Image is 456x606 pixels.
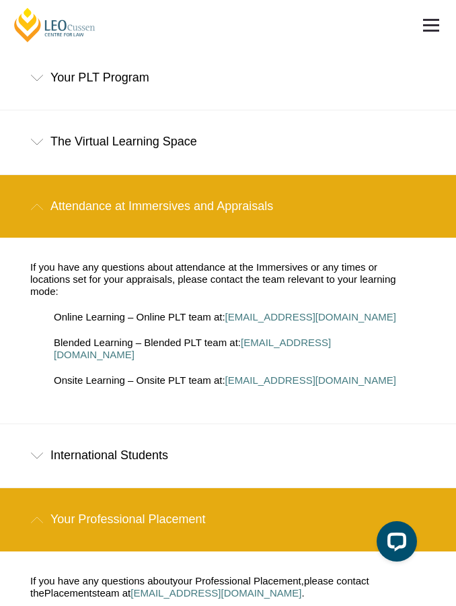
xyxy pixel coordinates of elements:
span: your Professional Placement [173,575,301,586]
span: . [302,587,305,599]
a: [EMAIL_ADDRESS][DOMAIN_NAME] [225,374,396,386]
span: , [301,575,304,586]
a: [PERSON_NAME] Centre for Law [12,7,98,43]
a: [EMAIL_ADDRESS][DOMAIN_NAME] [54,337,331,360]
span: t [97,587,100,599]
span: Online Learning – Online PLT team at: [54,311,225,323]
span: If you have any questions about [30,575,173,586]
a: [EMAIL_ADDRESS][DOMAIN_NAME] [225,311,396,323]
span: Placements [44,587,97,599]
span: please contact the [30,575,369,599]
iframe: LiveChat chat widget [366,516,422,572]
span: Onsite Learning – Onsite PLT team at: [54,374,225,386]
span: Blended Learning – Blended PLT team at: [54,337,241,348]
span: eam at [100,587,130,599]
a: [EMAIL_ADDRESS][DOMAIN_NAME] [130,587,301,599]
span: If you have any questions about attendance at the Immersives or any times or locations set for yo... [30,261,396,297]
